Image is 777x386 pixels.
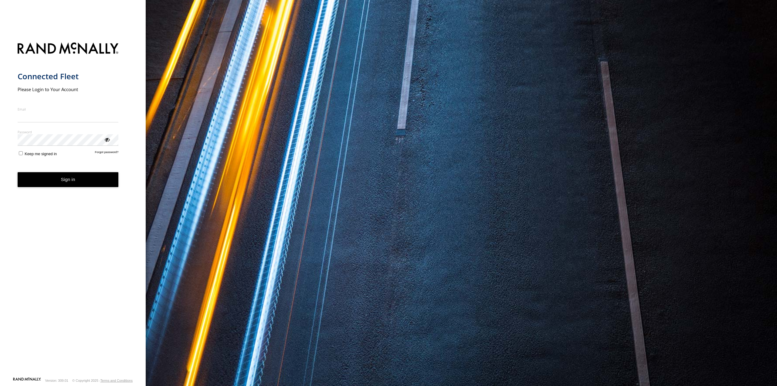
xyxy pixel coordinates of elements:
img: Rand McNally [18,41,119,57]
input: Keep me signed in [19,151,23,155]
a: Terms and Conditions [100,379,133,382]
h1: Connected Fleet [18,71,119,81]
label: Password [18,130,119,134]
h2: Please Login to Your Account [18,86,119,92]
button: Sign in [18,172,119,187]
form: main [18,39,128,377]
label: Email [18,107,119,111]
div: ViewPassword [104,136,110,142]
div: Version: 309.01 [45,379,68,382]
div: © Copyright 2025 - [72,379,133,382]
a: Visit our Website [13,377,41,384]
a: Forgot password? [95,150,119,156]
span: Keep me signed in [25,152,57,156]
